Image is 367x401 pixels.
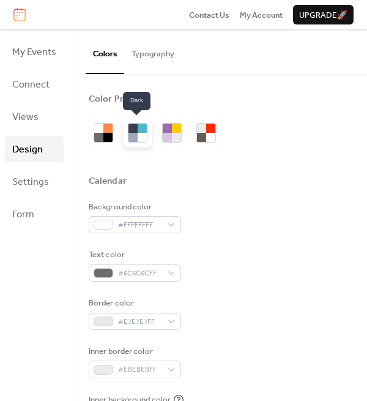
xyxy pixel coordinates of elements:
[89,249,179,261] div: Text color
[89,201,179,213] div: Background color
[89,175,127,187] div: Calendar
[299,9,347,21] span: Upgrade 🚀
[5,201,64,227] a: Form
[12,108,39,127] span: Views
[5,39,64,65] a: My Events
[12,75,50,94] span: Connect
[89,345,179,358] div: Inner border color
[12,173,49,192] span: Settings
[13,8,26,21] img: logo
[86,29,124,73] button: Colors
[89,93,146,105] div: Color Presets
[118,316,161,328] span: #E7E7E7FF
[240,9,283,21] a: My Account
[189,9,229,21] a: Contact Us
[12,140,43,159] span: Design
[118,268,161,280] span: #6C6C6CFF
[293,5,354,24] button: Upgrade🚀
[118,219,161,231] span: #FFFFFFFF
[12,43,56,62] span: My Events
[118,364,161,376] span: #EBEBEBFF
[5,103,64,130] a: Views
[5,168,64,195] a: Settings
[123,92,150,110] span: Dark
[5,71,64,97] a: Connect
[124,29,182,72] button: Typography
[5,136,64,162] a: Design
[89,297,179,309] div: Border color
[12,205,34,224] span: Form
